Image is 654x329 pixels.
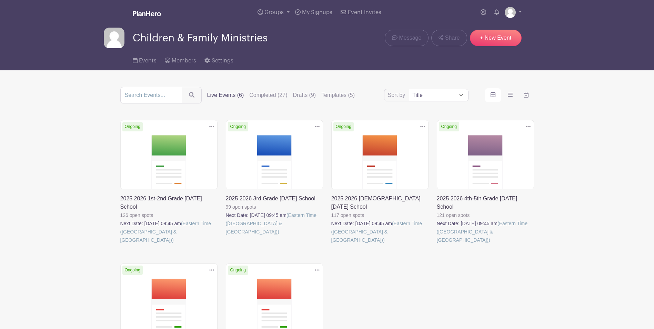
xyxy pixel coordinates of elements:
span: Message [399,34,421,42]
span: Children & Family Ministries [133,32,268,44]
span: Share [445,34,460,42]
a: Events [133,48,157,70]
a: + New Event [470,30,522,46]
a: Settings [204,48,233,70]
label: Sort by [388,91,408,99]
a: Share [431,30,467,46]
img: default-ce2991bfa6775e67f084385cd625a349d9dcbb7a52a09fb2fda1e96e2d18dcdb.png [505,7,516,18]
input: Search Events... [120,87,182,103]
img: default-ce2991bfa6775e67f084385cd625a349d9dcbb7a52a09fb2fda1e96e2d18dcdb.png [104,28,124,48]
span: Event Invites [348,10,381,15]
div: order and view [485,88,534,102]
a: Message [385,30,429,46]
span: Settings [212,58,233,63]
span: My Signups [302,10,332,15]
span: Events [139,58,157,63]
div: filters [207,91,355,99]
span: Members [172,58,196,63]
span: Groups [264,10,284,15]
label: Drafts (9) [293,91,316,99]
label: Live Events (6) [207,91,244,99]
a: Members [165,48,196,70]
img: logo_white-6c42ec7e38ccf1d336a20a19083b03d10ae64f83f12c07503d8b9e83406b4c7d.svg [133,11,161,16]
label: Templates (5) [321,91,355,99]
label: Completed (27) [249,91,287,99]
